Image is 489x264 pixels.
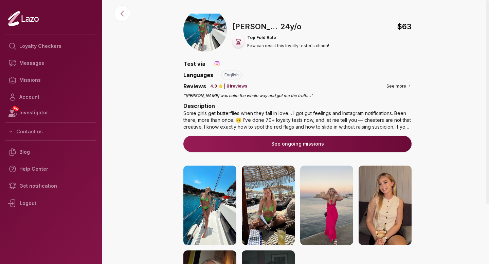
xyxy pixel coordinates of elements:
img: photo [183,166,236,245]
p: Languages [183,71,213,79]
a: See ongoing missions [183,133,412,159]
div: Some girls get butterflies when they fall in love… I got gut feelings and Instagram notifications... [183,110,412,130]
div: Logout [5,194,96,212]
img: photo [359,166,412,245]
p: Test via [183,60,205,68]
a: NEWInvestigator [5,106,96,120]
span: english [224,72,239,78]
span: NEW [12,105,19,112]
p: 81 reviews [227,83,247,89]
p: 24 y/o [280,21,302,32]
a: Get notification [5,177,96,194]
img: photo [300,166,353,245]
a: Messages [5,55,96,72]
p: " [PERSON_NAME] was calm the whole way and got me the truth ... " [183,93,412,98]
img: instagram [214,60,220,67]
button: See more [386,83,412,90]
span: Description [183,102,215,109]
a: Blog [5,144,96,161]
p: [PERSON_NAME] , [232,21,278,32]
span: 4.9 [210,83,217,89]
a: Missions [5,72,96,89]
a: Help Center [5,161,96,177]
a: Loyalty Checkers [5,38,96,55]
p: Few can resist this loyalty tester's charm! [247,43,329,49]
a: Account [5,89,96,106]
img: profile image [183,8,227,52]
button: Contact us [5,126,96,138]
button: See ongoing missions [183,136,412,152]
p: Top Fold Rate [247,35,329,40]
p: Reviews [183,82,206,90]
span: $ 63 [397,21,412,32]
img: photo [242,166,295,245]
